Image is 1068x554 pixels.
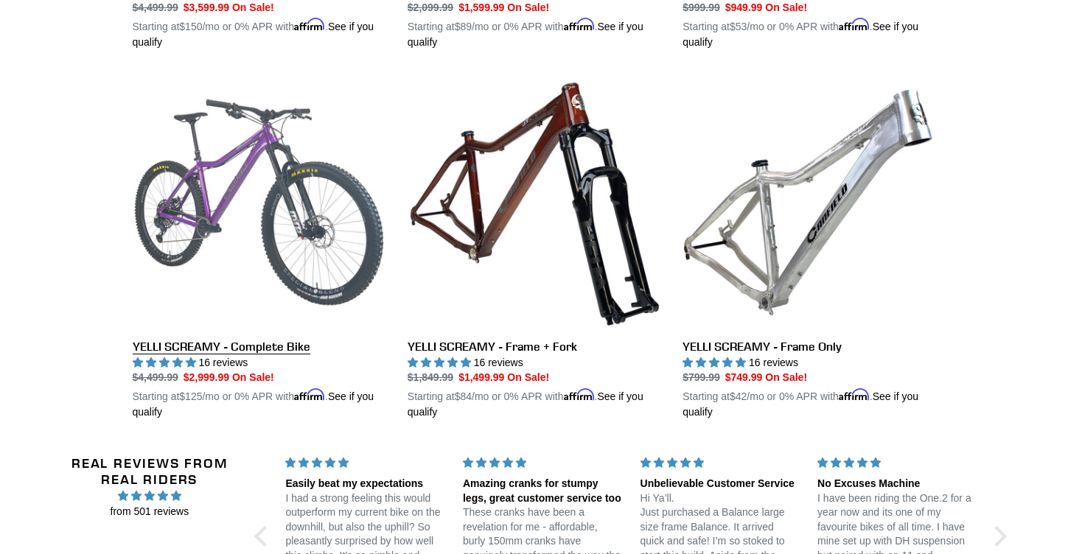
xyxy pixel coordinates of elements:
div: No Excuses Machine [817,477,977,491]
div: Easily beat my expectations [285,477,445,491]
div: 5 stars [641,455,800,471]
div: 5 stars [285,455,445,471]
span: from 501 reviews [53,504,245,519]
h2: Real Reviews from Real Riders [53,455,245,487]
div: 5 stars [817,455,977,471]
div: Unbelievable Customer Service [641,477,800,491]
span: 4.96 stars [53,488,245,504]
div: 5 stars [463,455,623,471]
div: Amazing cranks for stumpy legs, great customer service too [463,477,623,505]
